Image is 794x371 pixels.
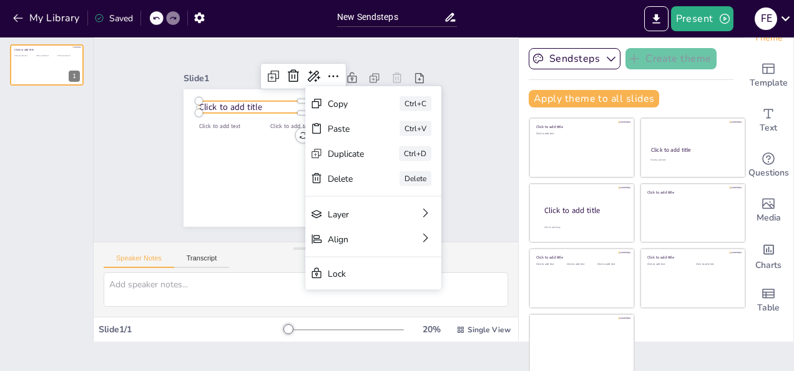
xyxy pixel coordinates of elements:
[174,254,230,268] button: Transcript
[750,76,788,90] span: Template
[536,124,625,129] div: Click to add title
[36,54,49,57] span: Click to add text
[544,226,623,229] div: Click to add body
[625,48,717,69] button: Create theme
[10,44,84,86] div: 1
[650,159,733,162] div: Click to add text
[743,98,793,143] div: Add text boxes
[529,90,659,107] button: Apply theme to all slides
[743,53,793,98] div: Add ready made slides
[671,6,733,31] button: Present
[416,324,446,335] div: 20 %
[696,263,735,266] div: Click to add text
[536,255,625,260] div: Click to add title
[743,188,793,233] div: Add images, graphics, shapes or video
[328,172,365,184] div: Delete
[567,263,595,266] div: Click to add text
[743,278,793,323] div: Add a table
[647,255,737,260] div: Click to add title
[644,6,669,31] button: Export to PowerPoint
[399,171,431,186] div: Delete
[199,122,240,131] span: Click to add text
[9,8,85,28] button: My Library
[328,97,365,109] div: Copy
[754,31,783,45] span: Theme
[760,121,777,135] span: Text
[337,8,444,26] input: Insert title
[755,6,777,31] button: F E
[529,48,620,69] button: Sendsteps
[14,54,27,57] span: Click to add text
[184,72,293,84] div: Slide 1
[94,12,133,24] div: Saved
[104,254,174,268] button: Speaker Notes
[755,7,777,30] div: F E
[743,233,793,278] div: Add charts and graphs
[757,301,780,315] span: Table
[399,121,431,136] div: Ctrl+V
[651,146,734,154] div: Click to add title
[328,208,384,220] div: Layer
[536,132,625,136] div: Click to add text
[743,143,793,188] div: Get real-time input from your audience
[69,71,80,82] div: 1
[647,189,737,194] div: Click to add title
[755,259,782,272] span: Charts
[468,325,511,335] span: Single View
[399,96,431,111] div: Ctrl+C
[328,122,365,134] div: Paste
[597,263,625,266] div: Click to add text
[399,146,431,161] div: Ctrl+D
[748,166,789,180] span: Questions
[544,205,624,216] div: Click to add title
[14,48,34,52] span: Click to add title
[270,122,311,131] span: Click to add text
[328,147,364,159] div: Duplicate
[328,233,384,245] div: Align
[757,211,781,225] span: Media
[647,263,687,266] div: Click to add text
[99,324,284,335] div: Slide 1 / 1
[328,267,401,279] div: Lock
[536,263,564,266] div: Click to add text
[199,101,262,113] span: Click to add title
